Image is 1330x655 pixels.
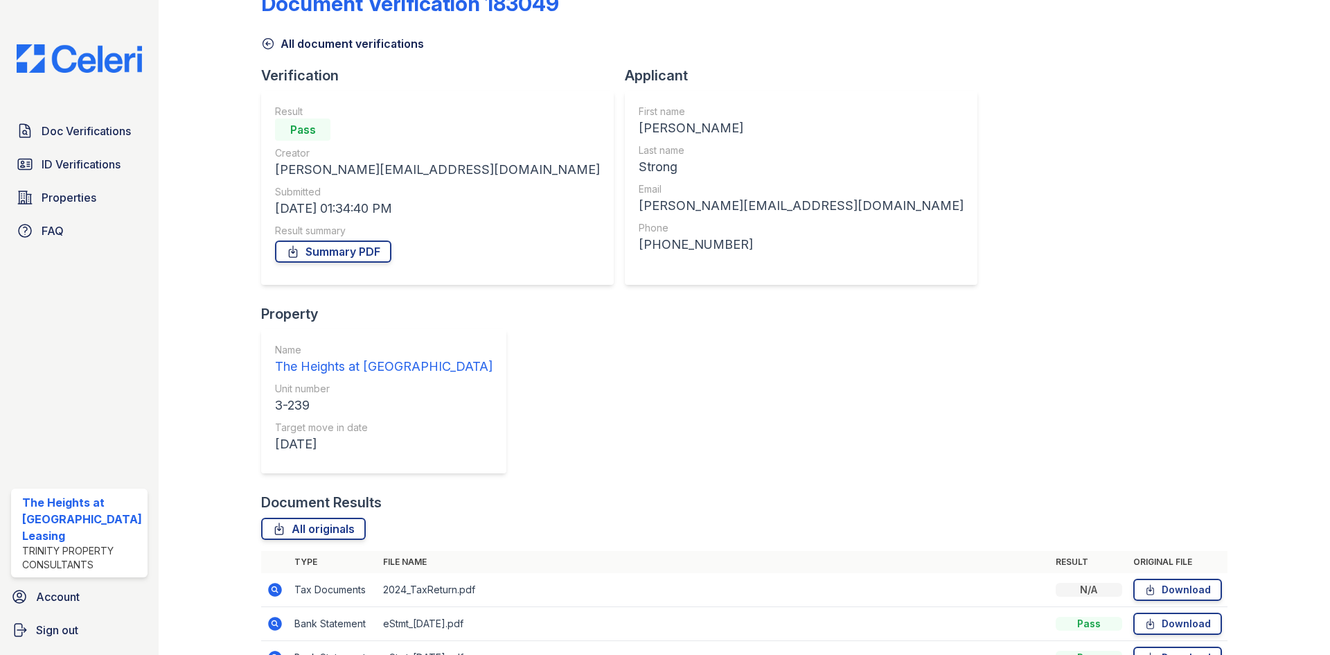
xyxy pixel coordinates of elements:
div: Pass [275,119,330,141]
div: Email [639,182,964,196]
span: ID Verifications [42,156,121,173]
a: Account [6,583,153,611]
th: Original file [1128,551,1227,573]
a: Summary PDF [275,241,391,263]
div: [PERSON_NAME][EMAIL_ADDRESS][DOMAIN_NAME] [275,160,600,180]
div: Strong [639,157,964,177]
div: Result summary [275,224,600,238]
div: Creator [275,146,600,160]
div: Name [275,343,493,357]
div: Result [275,105,600,119]
div: [DATE] [275,435,493,454]
div: Trinity Property Consultants [22,544,142,572]
div: 3-239 [275,396,493,415]
div: The Heights at [GEOGRAPHIC_DATA] [275,357,493,376]
div: First name [639,105,964,119]
div: [PERSON_NAME] [639,119,964,138]
div: Last name [639,143,964,157]
th: File name [378,551,1050,573]
div: [PERSON_NAME][EMAIL_ADDRESS][DOMAIN_NAME] [639,196,964,216]
div: Applicant [625,66,988,85]
div: [DATE] 01:34:40 PM [275,199,600,218]
a: Download [1133,579,1222,601]
div: Property [261,304,517,324]
a: Doc Verifications [11,117,148,145]
div: Target move in date [275,421,493,435]
div: Verification [261,66,625,85]
div: Pass [1056,617,1122,631]
div: [PHONE_NUMBER] [639,235,964,254]
a: ID Verifications [11,150,148,178]
span: Account [36,588,80,605]
span: Properties [42,189,96,206]
div: Submitted [275,185,600,199]
a: Name The Heights at [GEOGRAPHIC_DATA] [275,343,493,376]
a: Download [1133,613,1222,635]
div: Phone [639,221,964,235]
td: Tax Documents [289,573,378,607]
span: FAQ [42,222,64,239]
td: Bank Statement [289,607,378,641]
div: Document Results [261,493,382,512]
td: 2024_TaxReturn.pdf [378,573,1050,607]
a: Sign out [6,616,153,644]
a: Properties [11,184,148,211]
span: Sign out [36,622,78,638]
a: All originals [261,518,366,540]
th: Result [1050,551,1128,573]
div: The Heights at [GEOGRAPHIC_DATA] Leasing [22,494,142,544]
a: All document verifications [261,35,424,52]
img: CE_Logo_Blue-a8612792a0a2168367f1c8372b55b34899dd931a85d93a1a3d3e32e68fde9ad4.png [6,44,153,73]
th: Type [289,551,378,573]
a: FAQ [11,217,148,245]
div: Unit number [275,382,493,396]
td: eStmt_[DATE].pdf [378,607,1050,641]
span: Doc Verifications [42,123,131,139]
div: N/A [1056,583,1122,597]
